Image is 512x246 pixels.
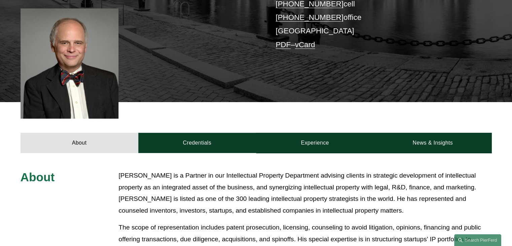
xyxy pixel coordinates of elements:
[138,133,256,153] a: Credentials
[454,234,501,246] a: Search this site
[276,13,344,22] a: [PHONE_NUMBER]
[374,133,491,153] a: News & Insights
[21,171,55,184] span: About
[118,170,491,216] p: [PERSON_NAME] is a Partner in our Intellectual Property Department advising clients in strategic ...
[21,133,138,153] a: About
[276,40,291,49] a: PDF
[256,133,374,153] a: Experience
[295,40,315,49] a: vCard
